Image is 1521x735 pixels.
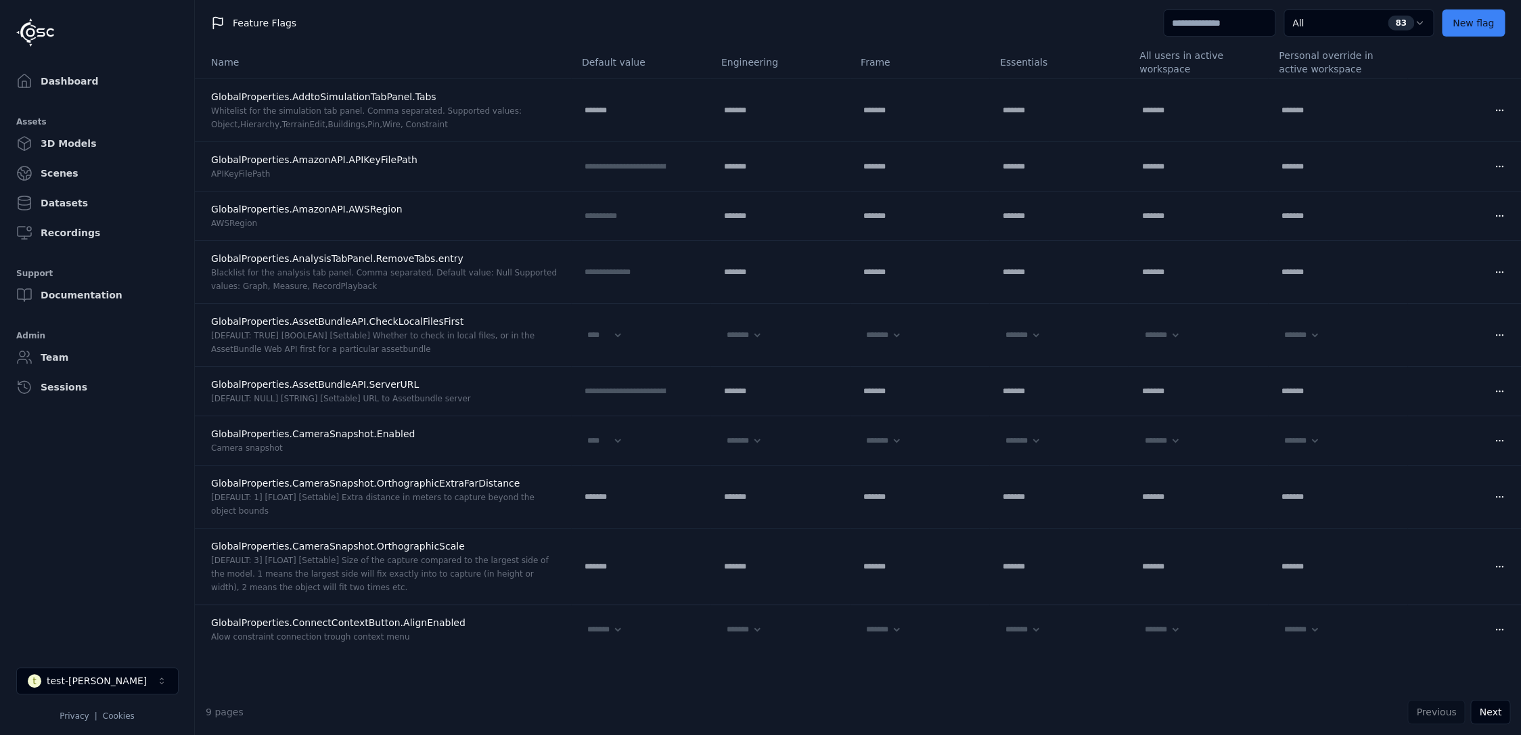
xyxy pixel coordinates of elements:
a: 3D Models [11,130,183,157]
span: Alow constraint connection trough context menu [211,632,409,642]
span: [DEFAULT: NULL] [STRING] [Settable] URL to Assetbundle server [211,394,471,403]
span: [DEFAULT: 3] [FLOAT] [Settable] Size of the capture compared to the largest side of the model. 1 ... [211,556,548,592]
div: Assets [16,114,178,130]
a: Documentation [11,282,183,309]
span: Feature Flags [233,16,296,30]
span: GlobalProperties.AmazonAPI.APIKeyFilePath [211,154,417,165]
span: GlobalProperties.AmazonAPI.AWSRegion [211,204,403,215]
span: [DEFAULT: TRUE] [BOOLEAN] [Settable] Whether to check in local files, or in the AssetBundle Web A... [211,331,535,354]
a: Privacy [60,711,89,721]
button: New flag [1442,9,1505,37]
a: Datasets [11,190,183,217]
div: test-[PERSON_NAME] [47,674,147,688]
span: GlobalProperties.AnalysisTabPanel.RemoveTabs.entry [211,253,463,264]
th: Name [195,46,571,79]
th: Frame [850,46,989,79]
a: Dashboard [11,68,183,95]
a: Cookies [103,711,135,721]
span: Whitelist for the simulation tab panel. Comma separated. Supported values: Object,Hierarchy,Terra... [211,106,522,129]
div: t [28,674,41,688]
span: 9 pages [206,707,244,717]
a: Sessions [11,374,183,401]
span: | [95,711,97,721]
span: [DEFAULT: 1] [FLOAT] [Settable] Extra distance in meters to capture beyond the object bounds [211,493,535,516]
span: GlobalProperties.AssetBundleAPI.ServerURL [211,379,419,390]
th: All users in active workspace [1129,46,1268,79]
span: GlobalProperties.CameraSnapshot.Enabled [211,428,415,439]
span: GlobalProperties.AssetBundleAPI.CheckLocalFilesFirst [211,316,463,327]
span: GlobalProperties.ConnectContextButton.AlignEnabled [211,617,466,628]
span: Blacklist for the analysis tab panel. Comma separated. Default value: Null Supported values: Grap... [211,268,557,291]
span: Camera snapshot [211,443,283,453]
th: Essentials [989,46,1129,79]
span: GlobalProperties.CameraSnapshot.OrthographicExtraFarDistance [211,478,520,489]
div: Support [16,265,178,282]
th: Personal override in active workspace [1268,46,1407,79]
button: Next [1470,700,1510,724]
a: Recordings [11,219,183,246]
th: Default value [571,46,710,79]
span: GlobalProperties.CameraSnapshot.OrthographicScale [211,541,465,552]
img: Logo [16,18,54,47]
div: Admin [16,328,178,344]
span: GlobalProperties.AddtoSimulationTabPanel.Tabs [211,91,436,102]
span: AWSRegion [211,219,257,228]
span: APIKeyFilePath [211,169,270,179]
a: Scenes [11,160,183,187]
a: Team [11,344,183,371]
button: Select a workspace [16,667,179,694]
th: Engineering [710,46,850,79]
